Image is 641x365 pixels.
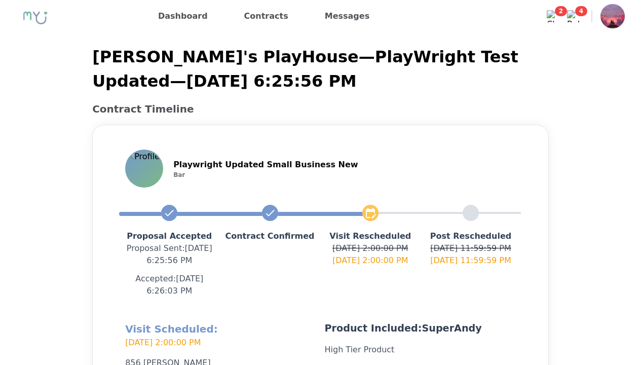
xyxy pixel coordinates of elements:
[320,230,421,242] p: Visit Rescheduled
[154,8,212,24] a: Dashboard
[173,171,358,179] p: Bar
[567,10,579,22] img: Bell
[421,254,521,267] p: [DATE] 11:59:59 PM
[173,159,358,171] p: Playwright Updated Small Business New
[119,273,219,297] p: Accepted: [DATE] 6:26:03 PM
[219,230,320,242] p: Contract Confirmed
[325,321,516,336] p: Product Included: SuperAndy
[126,151,162,187] img: Profile
[421,230,521,242] p: Post Rescheduled
[119,242,219,267] p: Proposal Sent : [DATE] 6:25:56 PM
[555,6,567,16] span: 2
[421,242,521,254] p: [DATE] 11:59:59 PM
[320,242,421,254] p: [DATE] 2:00:00 PM
[575,6,587,16] span: 4
[321,8,373,24] a: Messages
[125,337,316,349] p: [DATE] 2:00:00 PM
[600,4,625,28] img: Profile
[325,344,516,356] p: High Tier Product
[320,254,421,267] p: [DATE] 2:00:00 PM
[92,45,549,93] p: [PERSON_NAME]'s PlayHouse — PlayWright Test Updated — [DATE] 6:25:56 PM
[125,321,316,349] h2: Visit Scheduled:
[92,101,549,117] h2: Contract Timeline
[240,8,292,24] a: Contracts
[119,230,219,242] p: Proposal Accepted
[547,10,559,22] img: Chat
